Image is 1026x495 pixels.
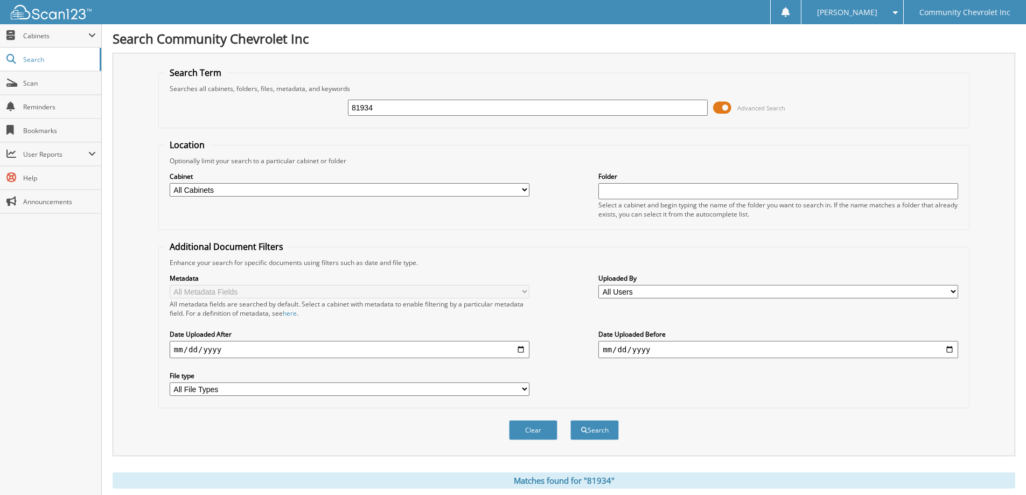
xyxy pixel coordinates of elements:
[170,172,529,181] label: Cabinet
[737,104,785,112] span: Advanced Search
[570,420,619,440] button: Search
[817,9,877,16] span: [PERSON_NAME]
[113,30,1015,47] h1: Search Community Chevrolet Inc
[23,173,96,183] span: Help
[919,9,1010,16] span: Community Chevrolet Inc
[170,274,529,283] label: Metadata
[598,200,958,219] div: Select a cabinet and begin typing the name of the folder you want to search in. If the name match...
[164,67,227,79] legend: Search Term
[23,150,88,159] span: User Reports
[598,172,958,181] label: Folder
[164,139,210,151] legend: Location
[164,241,289,253] legend: Additional Document Filters
[23,126,96,135] span: Bookmarks
[164,84,964,93] div: Searches all cabinets, folders, files, metadata, and keywords
[11,5,92,19] img: scan123-logo-white.svg
[164,156,964,165] div: Optionally limit your search to a particular cabinet or folder
[598,341,958,358] input: end
[170,341,529,358] input: start
[283,309,297,318] a: here
[164,258,964,267] div: Enhance your search for specific documents using filters such as date and file type.
[23,197,96,206] span: Announcements
[23,55,94,64] span: Search
[23,102,96,111] span: Reminders
[23,79,96,88] span: Scan
[23,31,88,40] span: Cabinets
[170,299,529,318] div: All metadata fields are searched by default. Select a cabinet with metadata to enable filtering b...
[509,420,557,440] button: Clear
[113,472,1015,489] div: Matches found for "81934"
[598,330,958,339] label: Date Uploaded Before
[170,371,529,380] label: File type
[170,330,529,339] label: Date Uploaded After
[598,274,958,283] label: Uploaded By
